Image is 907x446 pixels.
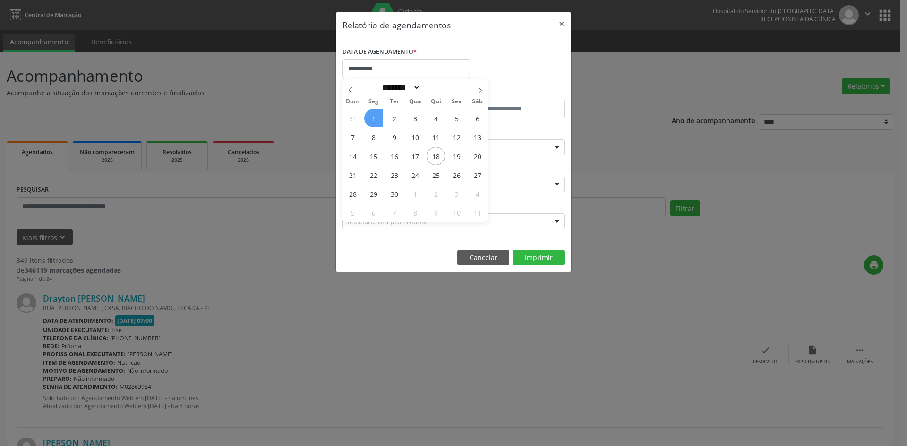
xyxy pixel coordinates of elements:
span: Setembro 6, 2025 [468,109,487,127]
span: Setembro 12, 2025 [447,128,466,146]
span: Setembro 21, 2025 [343,166,362,184]
span: Setembro 11, 2025 [427,128,445,146]
button: Close [552,12,571,35]
span: Setembro 17, 2025 [406,147,424,165]
span: Agosto 31, 2025 [343,109,362,127]
span: Setembro 1, 2025 [364,109,383,127]
span: Setembro 30, 2025 [385,185,403,203]
span: Qui [426,99,446,105]
span: Setembro 27, 2025 [468,166,487,184]
span: Sáb [467,99,488,105]
span: Setembro 20, 2025 [468,147,487,165]
span: Outubro 9, 2025 [427,203,445,222]
span: Qua [405,99,426,105]
span: Setembro 14, 2025 [343,147,362,165]
span: Setembro 23, 2025 [385,166,403,184]
span: Outubro 6, 2025 [364,203,383,222]
span: Outubro 2, 2025 [427,185,445,203]
span: Setembro 19, 2025 [447,147,466,165]
span: Setembro 9, 2025 [385,128,403,146]
span: Setembro 24, 2025 [406,166,424,184]
span: Seg [363,99,384,105]
span: Setembro 15, 2025 [364,147,383,165]
span: Setembro 18, 2025 [427,147,445,165]
select: Month [379,83,420,93]
span: Setembro 25, 2025 [427,166,445,184]
button: Cancelar [457,250,509,266]
span: Setembro 5, 2025 [447,109,466,127]
span: Setembro 2, 2025 [385,109,403,127]
span: Outubro 1, 2025 [406,185,424,203]
span: Setembro 22, 2025 [364,166,383,184]
span: Setembro 13, 2025 [468,128,487,146]
span: Setembro 8, 2025 [364,128,383,146]
span: Setembro 4, 2025 [427,109,445,127]
span: Setembro 3, 2025 [406,109,424,127]
span: Outubro 11, 2025 [468,203,487,222]
span: Dom [342,99,363,105]
input: Year [420,83,452,93]
span: Outubro 4, 2025 [468,185,487,203]
span: Setembro 10, 2025 [406,128,424,146]
label: ATÉ [456,85,565,100]
span: Setembro 28, 2025 [343,185,362,203]
span: Outubro 8, 2025 [406,203,424,222]
span: Setembro 29, 2025 [364,185,383,203]
span: Outubro 3, 2025 [447,185,466,203]
button: Imprimir [513,250,565,266]
span: Sex [446,99,467,105]
span: Outubro 7, 2025 [385,203,403,222]
span: Selecione um profissional [346,217,427,227]
span: Outubro 10, 2025 [447,203,466,222]
h5: Relatório de agendamentos [342,19,451,31]
span: Outubro 5, 2025 [343,203,362,222]
span: Setembro 7, 2025 [343,128,362,146]
span: Setembro 16, 2025 [385,147,403,165]
label: DATA DE AGENDAMENTO [342,45,417,59]
span: Setembro 26, 2025 [447,166,466,184]
span: Ter [384,99,405,105]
